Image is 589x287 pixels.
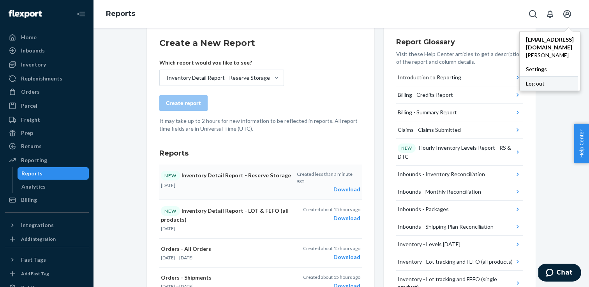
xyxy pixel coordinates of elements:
[396,86,523,104] button: Billing - Credits Report
[21,156,47,164] div: Reporting
[161,171,292,180] p: Inventory Detail Report - Reserve Storage
[161,206,293,224] p: Inventory Detail Report - LOT & FEFO (all products)
[520,33,580,62] a: [EMAIL_ADDRESS][DOMAIN_NAME][PERSON_NAME]
[21,47,45,54] div: Inbounds
[303,214,360,222] div: Download
[161,254,293,261] p: —
[159,239,362,268] button: Orders - All Orders[DATE]—[DATE]Created about 15 hours agoDownload
[526,51,574,59] span: [PERSON_NAME]
[159,117,362,133] p: It may take up to 2 hours for new information to be reflected in reports. All report time fields ...
[396,104,523,121] button: Billing - Summary Report
[159,95,208,111] button: Create report
[5,127,89,139] a: Prep
[398,73,461,81] div: Introduction to Reporting
[161,206,180,216] div: NEW
[5,254,89,266] button: Fast Tags
[166,99,201,107] div: Create report
[159,200,362,238] button: NEWInventory Detail Report - LOT & FEFO (all products)[DATE]Created about 15 hours agoDownload
[396,218,523,236] button: Inbounds - Shipping Plan Reconciliation
[398,240,460,248] div: Inventory - Levels [DATE]
[303,206,360,213] p: Created about 15 hours ago
[21,170,42,177] div: Reports
[5,269,89,278] a: Add Fast Tag
[398,126,461,134] div: Claims - Claims Submitted
[161,226,175,231] time: [DATE]
[5,72,89,85] a: Replenishments
[538,264,581,283] iframe: Opens a widget where you can chat to one of our agents
[21,129,33,137] div: Prep
[21,116,40,124] div: Freight
[398,223,494,231] div: Inbounds - Shipping Plan Reconciliation
[303,253,360,261] div: Download
[520,76,578,91] button: Log out
[5,44,89,57] a: Inbounds
[161,274,293,282] p: Orders - Shipments
[5,140,89,152] a: Returns
[9,10,42,18] img: Flexport logo
[21,221,54,229] div: Integrations
[520,62,580,76] a: Settings
[297,171,360,184] p: Created less than a minute ago
[159,164,362,200] button: NEWInventory Detail Report - Reserve Storage[DATE]Created less than a minute agoDownload
[5,234,89,244] a: Add Integration
[159,148,362,158] h3: Reports
[5,100,89,112] a: Parcel
[21,33,37,41] div: Home
[297,185,360,193] div: Download
[398,188,481,196] div: Inbounds - Monthly Reconciliation
[398,258,513,266] div: Inventory - Lot tracking and FEFO (all products)
[559,6,575,22] button: Open account menu
[21,61,46,68] div: Inventory
[21,88,40,96] div: Orders
[396,166,523,183] button: Inbounds - Inventory Reconciliation
[5,219,89,231] button: Integrations
[100,3,141,25] ol: breadcrumbs
[18,167,89,180] a: Reports
[396,121,523,139] button: Claims - Claims Submitted
[303,274,360,280] p: Created about 15 hours ago
[21,270,49,277] div: Add Fast Tag
[179,255,194,261] time: [DATE]
[21,183,46,191] div: Analytics
[21,102,37,110] div: Parcel
[5,194,89,206] a: Billing
[396,236,523,253] button: Inventory - Levels [DATE]
[161,245,293,253] p: Orders - All Orders
[21,75,62,82] div: Replenishments
[5,58,89,71] a: Inventory
[5,154,89,166] a: Reporting
[396,37,523,47] h3: Report Glossary
[21,142,42,150] div: Returns
[396,139,523,166] button: NEWHourly Inventory Levels Report - RS & DTC
[303,245,360,252] p: Created about 15 hours ago
[396,201,523,218] button: Inbounds - Packages
[396,69,523,86] button: Introduction to Reporting
[398,108,457,116] div: Billing - Summary Report
[396,253,523,271] button: Inventory - Lot tracking and FEFO (all products)
[5,114,89,126] a: Freight
[21,256,46,264] div: Fast Tags
[73,6,89,22] button: Close Navigation
[526,36,574,51] span: [EMAIL_ADDRESS][DOMAIN_NAME]
[161,171,180,180] div: NEW
[106,9,135,18] a: Reports
[398,143,514,161] div: Hourly Inventory Levels Report - RS & DTC
[161,182,175,188] time: [DATE]
[525,6,541,22] button: Open Search Box
[542,6,558,22] button: Open notifications
[159,37,362,49] h2: Create a New Report
[159,59,284,66] p: Which report would you like to see?
[396,183,523,201] button: Inbounds - Monthly Reconciliation
[21,196,37,204] div: Billing
[398,170,485,178] div: Inbounds - Inventory Reconciliation
[398,91,453,99] div: Billing - Credits Report
[167,74,270,82] div: Inventory Detail Report - Reserve Storage
[398,205,449,213] div: Inbounds - Packages
[5,86,89,98] a: Orders
[161,255,175,261] time: [DATE]
[574,124,589,163] button: Help Center
[396,50,523,66] p: Visit these Help Center articles to get a description of the report and column details.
